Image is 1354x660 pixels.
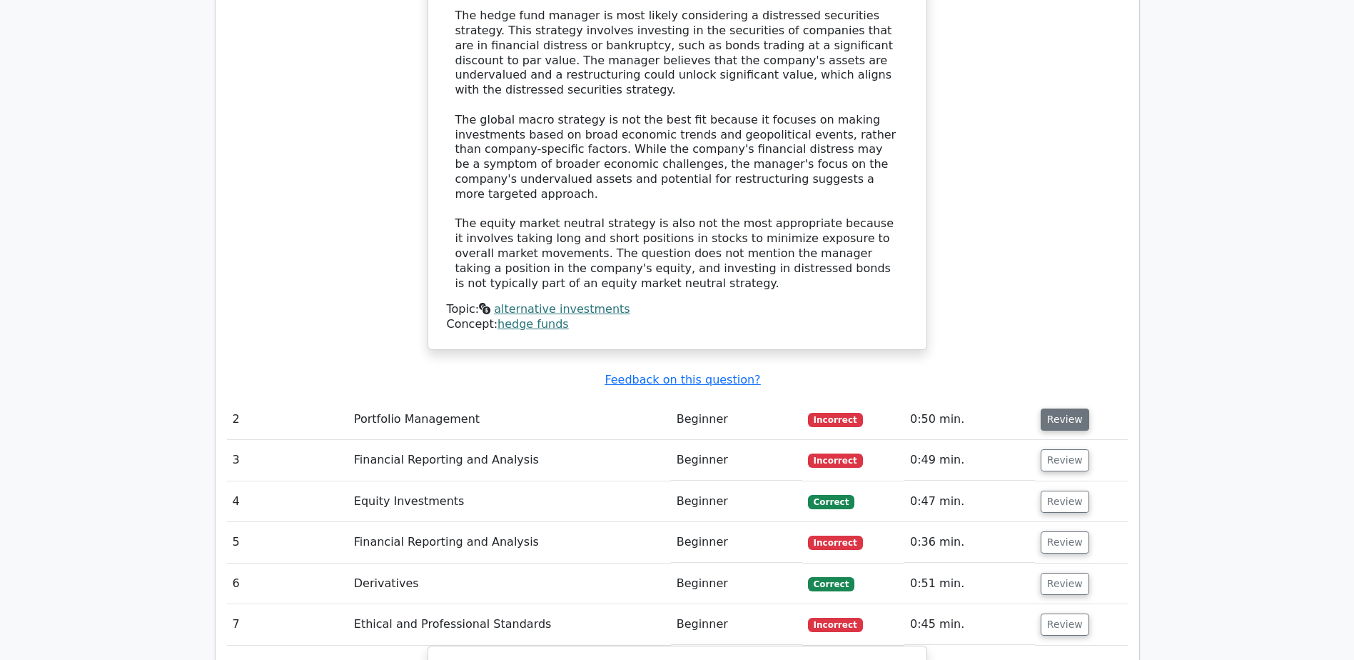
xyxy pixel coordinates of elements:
[904,481,1035,522] td: 0:47 min.
[497,317,569,331] a: hedge funds
[808,454,863,468] span: Incorrect
[904,564,1035,604] td: 0:51 min.
[671,481,802,522] td: Beginner
[904,440,1035,481] td: 0:49 min.
[227,399,348,440] td: 2
[447,302,908,317] div: Topic:
[455,9,899,291] div: The hedge fund manager is most likely considering a distressed securities strategy. This strategy...
[1041,491,1089,513] button: Review
[904,604,1035,645] td: 0:45 min.
[447,317,908,332] div: Concept:
[671,522,802,563] td: Beginner
[671,564,802,604] td: Beginner
[1041,531,1089,554] button: Review
[348,604,671,645] td: Ethical and Professional Standards
[904,399,1035,440] td: 0:50 min.
[348,440,671,481] td: Financial Reporting and Analysis
[227,440,348,481] td: 3
[808,577,854,591] span: Correct
[808,495,854,509] span: Correct
[808,618,863,632] span: Incorrect
[671,604,802,645] td: Beginner
[227,564,348,604] td: 6
[348,481,671,522] td: Equity Investments
[1041,614,1089,636] button: Review
[1041,449,1089,471] button: Review
[671,399,802,440] td: Beginner
[227,522,348,563] td: 5
[348,522,671,563] td: Financial Reporting and Analysis
[348,564,671,604] td: Derivatives
[348,399,671,440] td: Portfolio Management
[494,302,630,316] a: alternative investments
[605,373,760,386] a: Feedback on this question?
[1041,573,1089,595] button: Review
[227,604,348,645] td: 7
[671,440,802,481] td: Beginner
[904,522,1035,563] td: 0:36 min.
[227,481,348,522] td: 4
[808,413,863,427] span: Incorrect
[1041,409,1089,431] button: Review
[808,536,863,550] span: Incorrect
